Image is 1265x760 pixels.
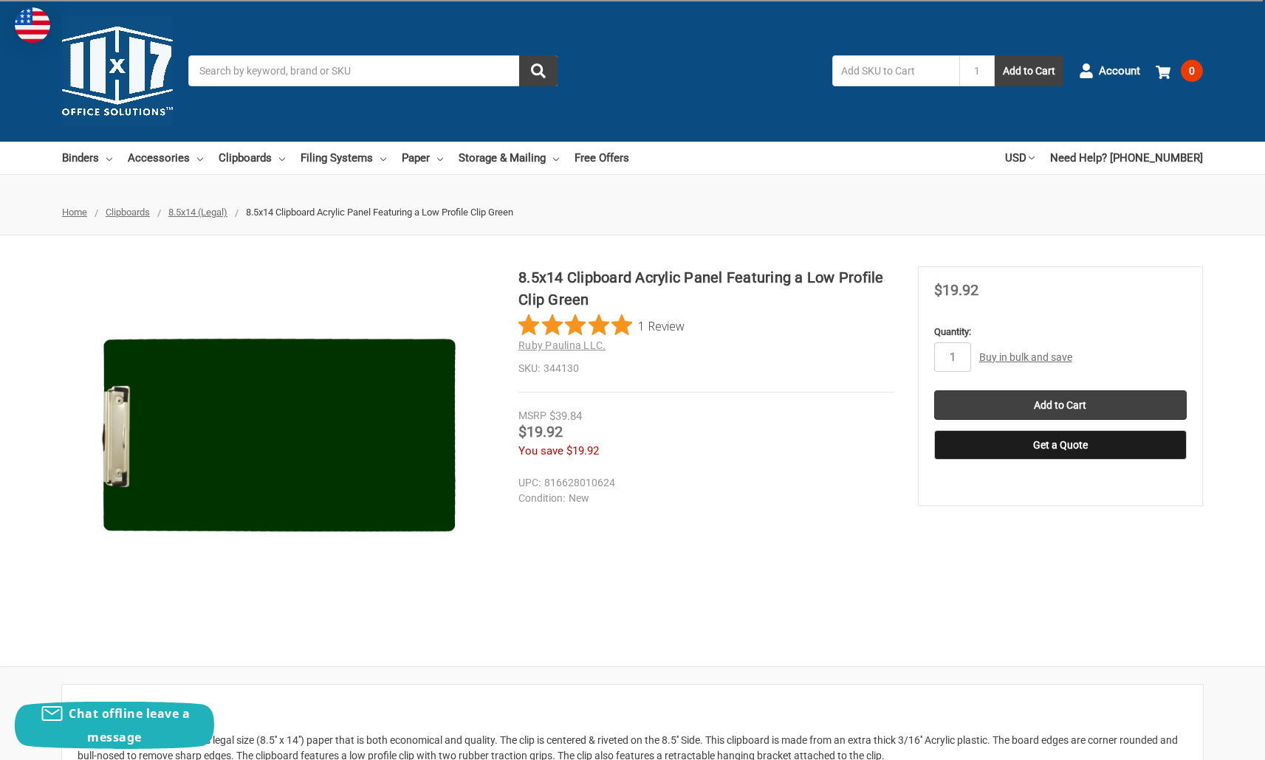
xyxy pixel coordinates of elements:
[518,475,887,491] dd: 816628010624
[518,491,887,506] dd: New
[934,390,1187,420] input: Add to Cart
[301,142,386,174] a: Filing Systems
[518,475,541,491] dt: UPC:
[15,7,50,43] img: duty and tax information for United States
[638,314,685,336] span: 1 Review
[995,55,1063,86] button: Add to Cart
[246,207,513,218] span: 8.5x14 Clipboard Acrylic Panel Featuring a Low Profile Clip Green
[934,430,1187,460] button: Get a Quote
[69,705,190,745] span: Chat offline leave a message
[94,266,463,635] img: 8.5x14 Clipboard Acrylic Panel Featuring a Low Profile Clip Green
[934,281,978,299] span: $19.92
[106,207,150,218] a: Clipboards
[575,142,629,174] a: Free Offers
[78,700,1187,722] h2: Description
[1050,142,1203,174] a: Need Help? [PHONE_NUMBER]
[518,314,685,336] button: Rated 5 out of 5 stars from 1 reviews. Jump to reviews.
[1005,142,1035,174] a: USD
[518,361,894,376] dd: 344130
[518,266,894,311] h1: 8.5x14 Clipboard Acrylic Panel Featuring a Low Profile Clip Green
[15,702,214,749] button: Chat offline leave a message
[188,55,558,86] input: Search by keyword, brand or SKU
[62,142,112,174] a: Binders
[168,207,227,218] a: 8.5x14 (Legal)
[1079,52,1140,90] a: Account
[979,351,1072,363] a: Buy in bulk and save
[402,142,443,174] a: Paper
[219,142,285,174] a: Clipboards
[1156,52,1203,90] a: 0
[459,142,559,174] a: Storage & Mailing
[518,423,563,441] span: $19.92
[566,444,599,457] span: $19.92
[832,55,959,86] input: Add SKU to Cart
[62,207,87,218] a: Home
[549,410,582,423] span: $39.84
[1099,63,1140,80] span: Account
[1181,60,1203,82] span: 0
[518,491,565,506] dt: Condition:
[62,15,173,126] img: 11x17.com
[518,339,606,351] a: Ruby Paulina LLC.
[934,325,1187,339] label: Quantity:
[518,361,540,376] dt: SKU:
[518,444,563,457] span: You save
[518,408,546,424] div: MSRP
[128,142,203,174] a: Accessories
